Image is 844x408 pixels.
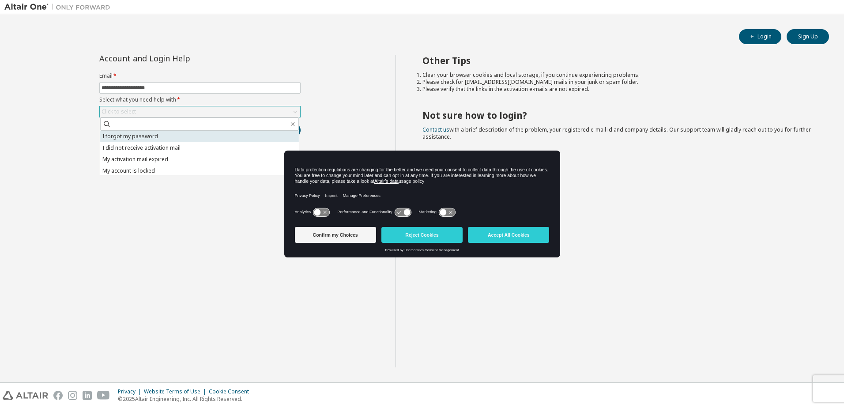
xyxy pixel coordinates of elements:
[422,126,811,140] span: with a brief description of the problem, your registered e-mail id and company details. Our suppo...
[68,391,77,400] img: instagram.svg
[209,388,254,395] div: Cookie Consent
[118,395,254,403] p: © 2025 Altair Engineering, Inc. All Rights Reserved.
[3,391,48,400] img: altair_logo.svg
[83,391,92,400] img: linkedin.svg
[422,72,814,79] li: Clear your browser cookies and local storage, if you continue experiencing problems.
[100,106,300,117] div: Click to select
[102,108,136,115] div: Click to select
[99,96,301,103] label: Select what you need help with
[422,126,449,133] a: Contact us
[422,110,814,121] h2: Not sure how to login?
[99,55,260,62] div: Account and Login Help
[422,79,814,86] li: Please check for [EMAIL_ADDRESS][DOMAIN_NAME] mails in your junk or spam folder.
[787,29,829,44] button: Sign Up
[97,391,110,400] img: youtube.svg
[100,131,299,142] li: I forgot my password
[118,388,144,395] div: Privacy
[99,72,301,79] label: Email
[422,86,814,93] li: Please verify that the links in the activation e-mails are not expired.
[422,55,814,66] h2: Other Tips
[739,29,781,44] button: Login
[4,3,115,11] img: Altair One
[53,391,63,400] img: facebook.svg
[144,388,209,395] div: Website Terms of Use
